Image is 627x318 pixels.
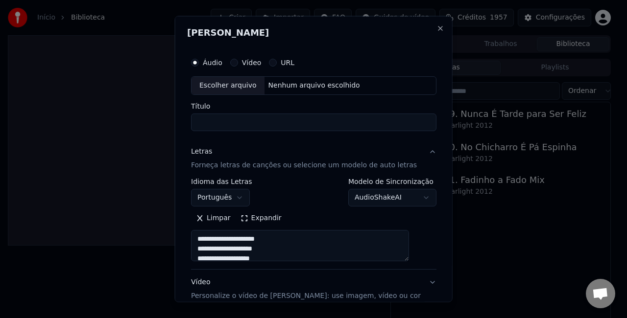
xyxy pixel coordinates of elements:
[191,146,212,156] div: Letras
[187,28,440,37] h2: [PERSON_NAME]
[191,269,436,308] button: VídeoPersonalize o vídeo de [PERSON_NAME]: use imagem, vídeo ou cor
[348,178,436,184] label: Modelo de Sincronização
[192,77,265,94] div: Escolher arquivo
[264,81,363,91] div: Nenhum arquivo escolhido
[191,160,417,170] p: Forneça letras de canções ou selecione um modelo de auto letras
[191,138,436,178] button: LetrasForneça letras de canções ou selecione um modelo de auto letras
[241,59,261,66] label: Vídeo
[203,59,222,66] label: Áudio
[235,210,286,226] button: Expandir
[191,210,236,226] button: Limpar
[191,102,436,109] label: Título
[281,59,294,66] label: URL
[191,277,421,300] div: Vídeo
[191,178,252,184] label: Idioma das Letras
[191,178,436,269] div: LetrasForneça letras de canções ou selecione um modelo de auto letras
[191,291,421,300] p: Personalize o vídeo de [PERSON_NAME]: use imagem, vídeo ou cor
